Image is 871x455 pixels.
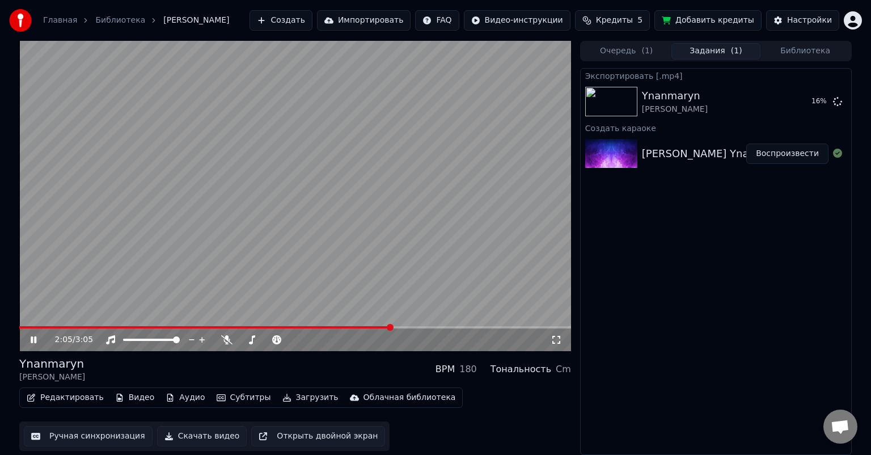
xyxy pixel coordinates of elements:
div: [PERSON_NAME] [19,372,85,383]
button: Загрузить [278,390,343,406]
img: youka [9,9,32,32]
button: Кредиты5 [575,10,650,31]
div: / [55,334,82,346]
button: Скачать видео [157,426,247,446]
div: Ynanmaryn [19,356,85,372]
div: BPM [435,363,455,376]
div: Создать караоке [581,121,851,134]
button: Открыть двойной экран [251,426,385,446]
span: Кредиты [596,15,633,26]
button: Видео-инструкции [464,10,570,31]
a: Библиотека [95,15,145,26]
span: [PERSON_NAME] [163,15,229,26]
span: ( 1 ) [731,45,742,57]
div: Cm [556,363,571,376]
button: Видео [111,390,159,406]
button: Субтитры [212,390,276,406]
div: Тональность [491,363,551,376]
button: Аудио [161,390,209,406]
div: Настройки [787,15,832,26]
button: Задания [671,43,761,60]
a: Открытый чат [823,410,857,444]
button: FAQ [415,10,459,31]
button: Редактировать [22,390,108,406]
div: 180 [459,363,477,376]
button: Воспроизвести [746,144,828,164]
div: 16 % [811,97,828,106]
div: Ynanmaryn [642,88,708,104]
button: Создать [250,10,312,31]
a: Главная [43,15,77,26]
button: Библиотека [760,43,850,60]
div: [PERSON_NAME] [642,104,708,115]
button: Ручная синхронизация [24,426,153,446]
span: 5 [637,15,642,26]
button: Добавить кредиты [654,10,762,31]
button: Импортировать [317,10,411,31]
button: Настройки [766,10,839,31]
span: ( 1 ) [641,45,653,57]
div: Облачная библиотека [363,392,456,403]
span: 2:05 [55,334,73,346]
nav: breadcrumb [43,15,230,26]
div: [PERSON_NAME] Ynanmaryn [642,146,788,162]
div: Экспортировать [.mp4] [581,69,851,82]
button: Очередь [582,43,671,60]
span: 3:05 [75,334,93,346]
